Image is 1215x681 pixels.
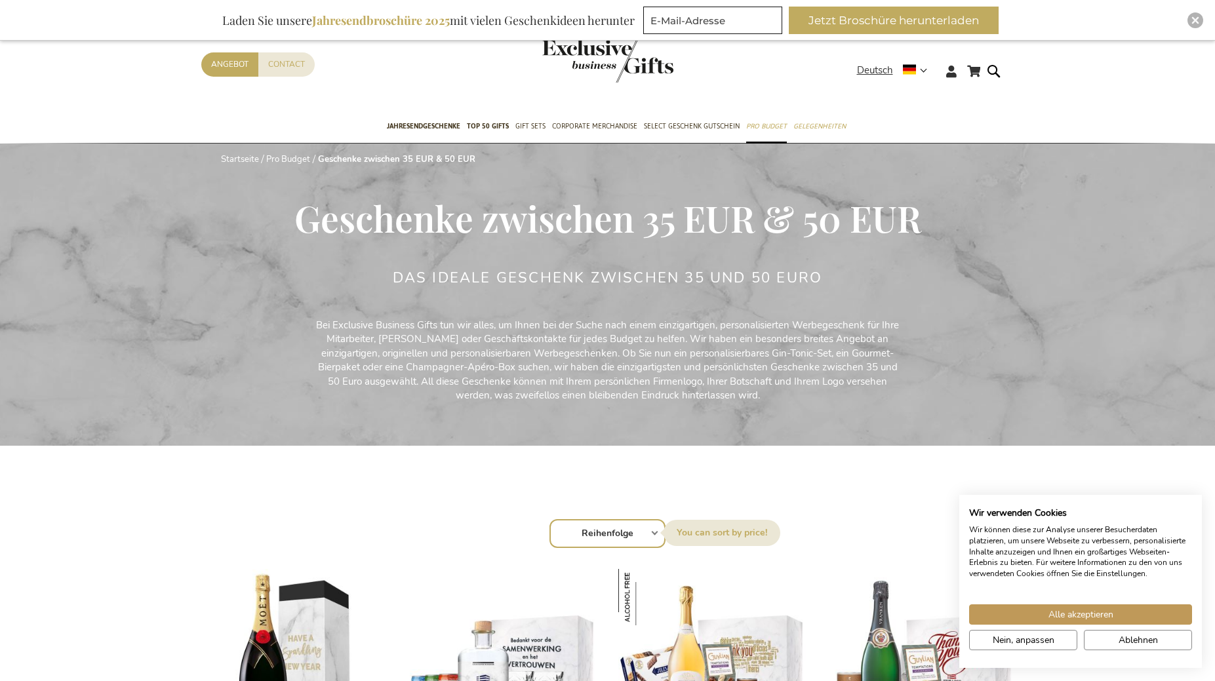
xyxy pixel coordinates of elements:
span: Gift Sets [515,119,546,133]
a: Pro Budget [266,153,310,165]
b: Jahresendbroschüre 2025 [312,12,450,28]
span: Corporate Merchandise [552,119,637,133]
a: Contact [258,52,315,77]
span: Nein, anpassen [993,633,1054,647]
div: Close [1187,12,1203,28]
p: Bei Exclusive Business Gifts tun wir alles, um Ihnen bei der Suche nach einem einzigartigen, pers... [313,319,903,403]
a: Startseite [221,153,259,165]
span: Pro Budget [746,119,787,133]
span: Deutsch [857,63,893,78]
button: Akzeptieren Sie alle cookies [969,604,1192,625]
span: Select Geschenk Gutschein [644,119,740,133]
a: store logo [542,39,608,83]
span: TOP 50 Gifts [467,119,509,133]
button: Jetzt Broschüre herunterladen [789,7,999,34]
span: Alle akzeptieren [1048,608,1113,621]
div: Deutsch [857,63,936,78]
img: Exclusive Business gifts logo [542,39,673,83]
img: Close [1191,16,1199,24]
form: marketing offers and promotions [643,7,786,38]
strong: Geschenke zwischen 35 EUR & 50 EUR [318,153,475,165]
div: Laden Sie unsere mit vielen Geschenkideen herunter [216,7,641,34]
button: cookie Einstellungen anpassen [969,630,1077,650]
span: Gelegenheiten [793,119,846,133]
img: French Bloom 'Le Blanc' Alkoholfreier Süße Verlockungen Prestige Set [618,569,675,625]
span: Jahresendgeschenke [387,119,460,133]
span: Geschenke zwischen 35 EUR & 50 EUR [294,193,921,242]
a: Angebot [201,52,258,77]
label: Sortieren nach [664,520,780,546]
h2: Wir verwenden Cookies [969,507,1192,519]
button: Alle verweigern cookies [1084,630,1192,650]
p: Wir können diese zur Analyse unserer Besucherdaten platzieren, um unsere Webseite zu verbessern, ... [969,524,1192,579]
span: Ablehnen [1119,633,1158,647]
input: E-Mail-Adresse [643,7,782,34]
h2: Das ideale Geschenk zwischen 35 und 50 Euro [393,270,823,286]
